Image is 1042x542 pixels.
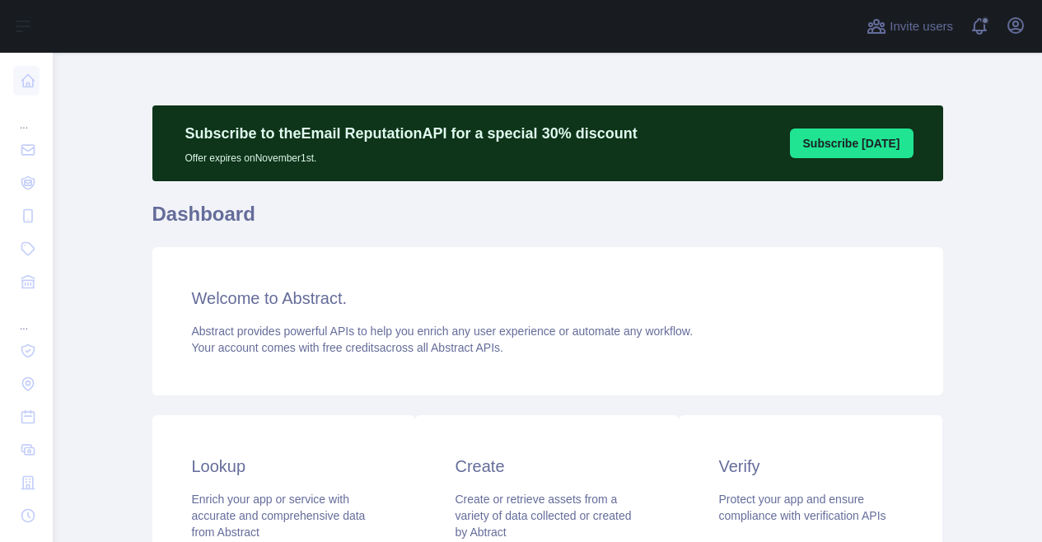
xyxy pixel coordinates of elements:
div: ... [13,300,40,333]
p: Subscribe to the Email Reputation API for a special 30 % discount [185,122,638,145]
span: Abstract provides powerful APIs to help you enrich any user experience or automate any workflow. [192,325,694,338]
h3: Lookup [192,455,376,478]
span: Protect your app and ensure compliance with verification APIs [718,493,885,522]
button: Subscribe [DATE] [790,128,914,158]
span: Invite users [890,17,953,36]
div: ... [13,99,40,132]
button: Invite users [863,13,956,40]
h3: Create [455,455,639,478]
span: Enrich your app or service with accurate and comprehensive data from Abstract [192,493,366,539]
h3: Welcome to Abstract. [192,287,904,310]
h3: Verify [718,455,903,478]
span: free credits [323,341,380,354]
h1: Dashboard [152,201,943,241]
span: Your account comes with across all Abstract APIs. [192,341,503,354]
span: Create or retrieve assets from a variety of data collected or created by Abtract [455,493,631,539]
p: Offer expires on November 1st. [185,145,638,165]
